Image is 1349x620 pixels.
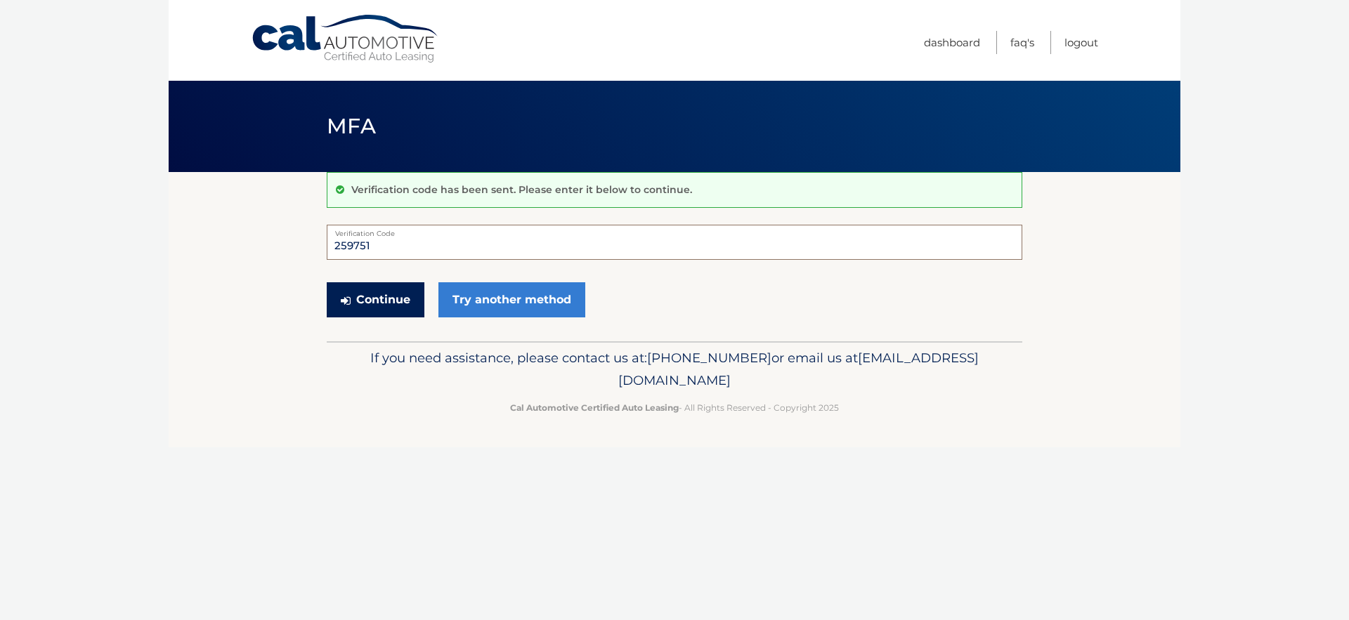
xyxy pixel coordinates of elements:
[351,183,692,196] p: Verification code has been sent. Please enter it below to continue.
[647,350,771,366] span: [PHONE_NUMBER]
[336,347,1013,392] p: If you need assistance, please contact us at: or email us at
[510,402,679,413] strong: Cal Automotive Certified Auto Leasing
[327,225,1022,260] input: Verification Code
[1064,31,1098,54] a: Logout
[327,225,1022,236] label: Verification Code
[618,350,979,388] span: [EMAIL_ADDRESS][DOMAIN_NAME]
[327,113,376,139] span: MFA
[438,282,585,317] a: Try another method
[251,14,441,64] a: Cal Automotive
[1010,31,1034,54] a: FAQ's
[924,31,980,54] a: Dashboard
[336,400,1013,415] p: - All Rights Reserved - Copyright 2025
[327,282,424,317] button: Continue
